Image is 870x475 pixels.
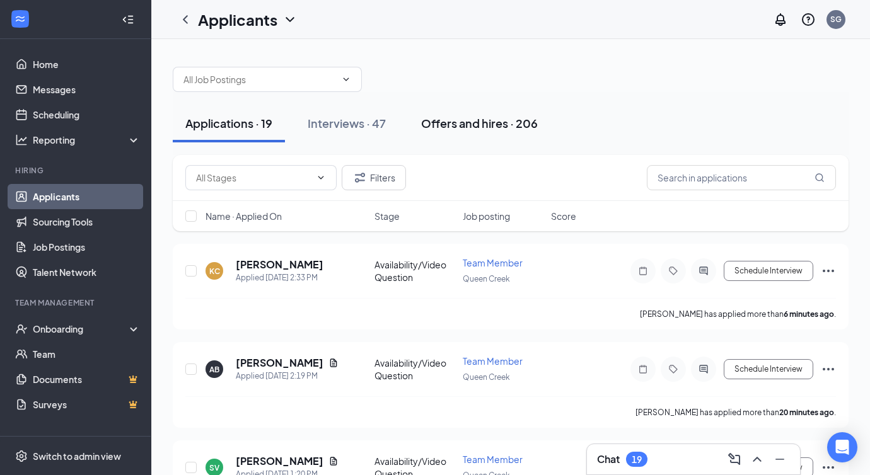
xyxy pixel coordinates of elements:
[801,12,816,27] svg: QuestionInfo
[421,115,538,131] div: Offers and hires · 206
[122,13,134,26] svg: Collapse
[770,449,790,469] button: Minimize
[236,272,323,284] div: Applied [DATE] 2:33 PM
[821,362,836,377] svg: Ellipses
[597,452,620,466] h3: Chat
[33,77,141,102] a: Messages
[33,260,141,285] a: Talent Network
[209,364,219,375] div: AB
[33,134,141,146] div: Reporting
[635,407,836,418] p: [PERSON_NAME] has applied more than .
[821,263,836,278] svg: Ellipses
[635,364,651,374] svg: Note
[779,408,834,417] b: 20 minutes ago
[463,355,523,367] span: Team Member
[815,173,825,183] svg: MagnifyingGlass
[374,210,400,222] span: Stage
[830,14,842,25] div: SG
[750,452,765,467] svg: ChevronUp
[15,450,28,462] svg: Settings
[463,210,510,222] span: Job posting
[551,210,576,222] span: Score
[33,392,141,417] a: SurveysCrown
[206,210,282,222] span: Name · Applied On
[33,234,141,260] a: Job Postings
[821,460,836,475] svg: Ellipses
[236,370,339,382] div: Applied [DATE] 2:19 PM
[196,171,311,185] input: All Stages
[773,12,788,27] svg: Notifications
[647,165,836,190] input: Search in applications
[727,452,742,467] svg: ComposeMessage
[198,9,277,30] h1: Applicants
[463,274,510,283] span: Queen Creek
[33,367,141,392] a: DocumentsCrown
[178,12,193,27] svg: ChevronLeft
[282,12,298,27] svg: ChevronDown
[772,452,787,467] svg: Minimize
[33,184,141,209] a: Applicants
[15,134,28,146] svg: Analysis
[33,341,141,367] a: Team
[33,209,141,234] a: Sourcing Tools
[352,170,368,185] svg: Filter
[236,454,323,468] h5: [PERSON_NAME]
[342,165,406,190] button: Filter Filters
[640,309,836,319] p: [PERSON_NAME] has applied more than .
[209,266,220,277] div: KC
[33,450,121,462] div: Switch to admin view
[696,266,711,276] svg: ActiveChat
[14,13,26,25] svg: WorkstreamLogo
[747,449,767,469] button: ChevronUp
[632,454,642,465] div: 19
[33,323,130,335] div: Onboarding
[374,357,455,382] div: Availability/Video Question
[724,449,745,469] button: ComposeMessage
[463,372,510,382] span: Queen Creek
[15,165,138,176] div: Hiring
[374,258,455,283] div: Availability/Video Question
[784,309,834,319] b: 6 minutes ago
[463,454,523,465] span: Team Member
[666,364,681,374] svg: Tag
[183,72,336,86] input: All Job Postings
[724,261,813,281] button: Schedule Interview
[15,323,28,335] svg: UserCheck
[827,432,857,462] div: Open Intercom Messenger
[209,462,219,473] div: SV
[308,115,386,131] div: Interviews · 47
[33,102,141,127] a: Scheduling
[696,364,711,374] svg: ActiveChat
[666,266,681,276] svg: Tag
[316,173,326,183] svg: ChevronDown
[463,257,523,268] span: Team Member
[236,258,323,272] h5: [PERSON_NAME]
[33,52,141,77] a: Home
[185,115,272,131] div: Applications · 19
[328,358,339,368] svg: Document
[236,356,323,370] h5: [PERSON_NAME]
[635,266,651,276] svg: Note
[724,359,813,379] button: Schedule Interview
[15,297,138,308] div: Team Management
[341,74,351,84] svg: ChevronDown
[328,456,339,466] svg: Document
